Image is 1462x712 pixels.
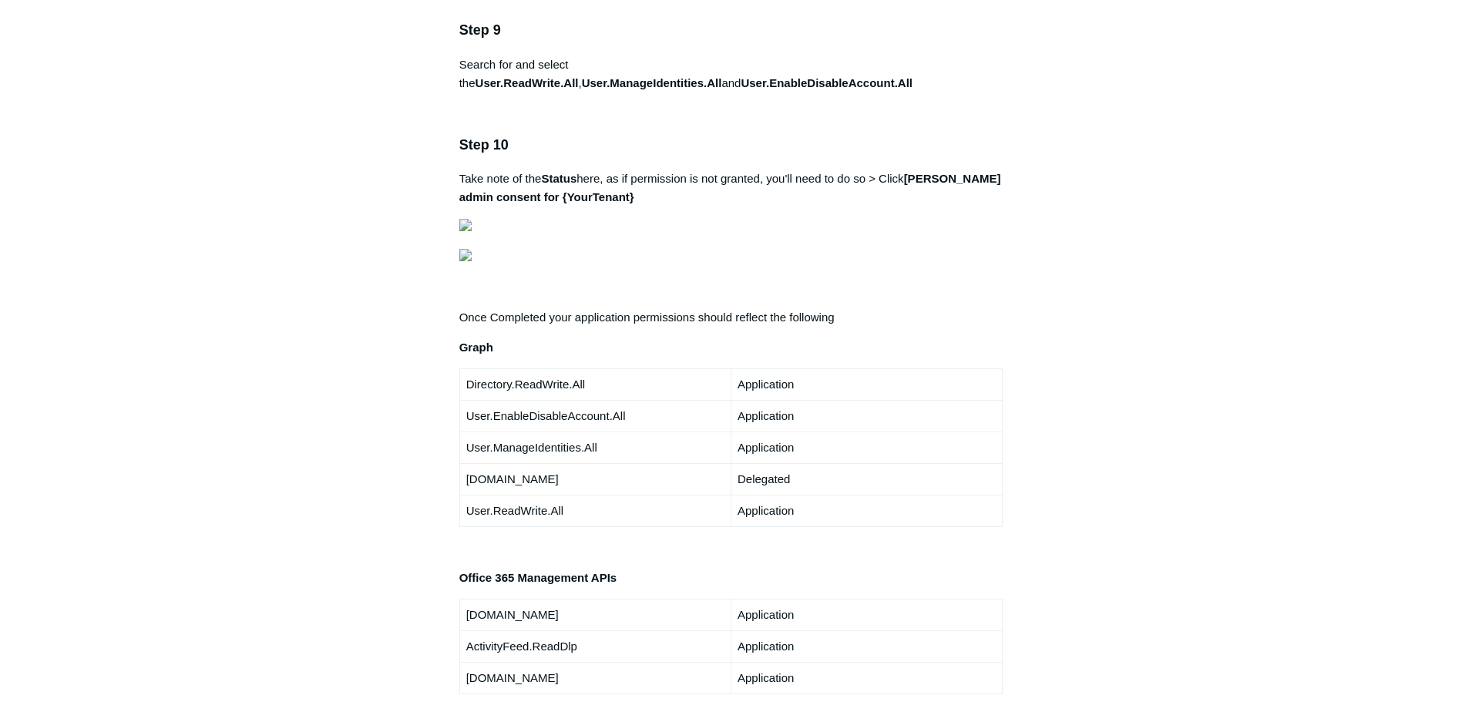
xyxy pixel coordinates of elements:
[459,401,731,432] td: User.EnableDisableAccount.All
[459,341,493,354] strong: Graph
[731,599,1002,631] td: Application
[582,76,722,89] strong: User.ManageIdentities.All
[459,464,731,495] td: [DOMAIN_NAME]
[459,219,472,231] img: 28065698722835
[459,495,731,527] td: User.ReadWrite.All
[731,663,1002,694] td: Application
[459,599,731,631] td: [DOMAIN_NAME]
[476,76,579,89] strong: User.ReadWrite.All
[731,401,1002,432] td: Application
[459,170,1003,207] p: Take note of the here, as if permission is not granted, you'll need to do so > Click
[459,631,731,663] td: ActivityFeed.ReadDlp
[459,308,1003,327] p: Once Completed your application permissions should reflect the following
[741,76,912,89] strong: User.EnableDisableAccount.All
[459,571,617,584] strong: Office 365 Management APIs
[459,432,731,464] td: User.ManageIdentities.All
[731,495,1002,527] td: Application
[731,464,1002,495] td: Delegated
[459,369,731,401] td: Directory.ReadWrite.All
[579,76,913,89] span: , and
[541,172,576,185] strong: Status
[731,369,1002,401] td: Application
[459,249,472,261] img: 28066014540947
[731,631,1002,663] td: Application
[459,663,731,694] td: [DOMAIN_NAME]
[731,432,1002,464] td: Application
[459,134,1003,156] h3: Step 10
[459,55,1003,92] p: Search for and select the
[459,19,1003,42] h3: Step 9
